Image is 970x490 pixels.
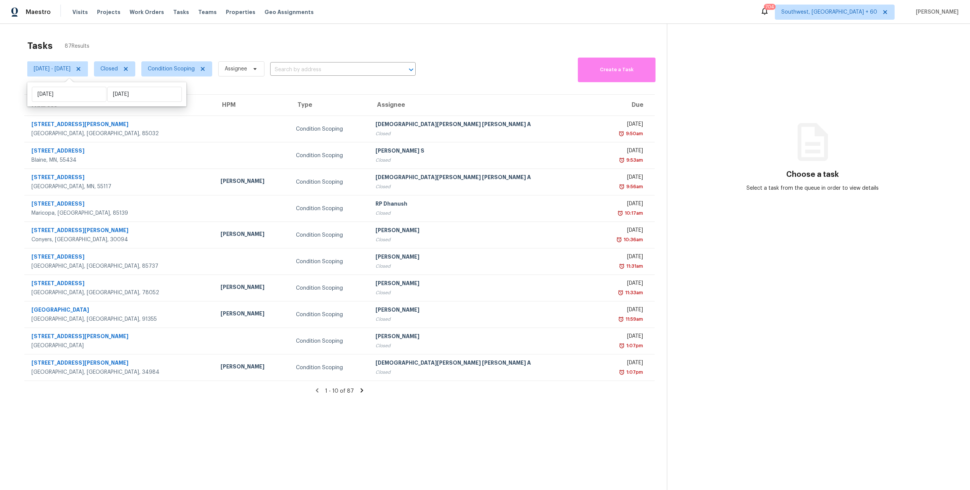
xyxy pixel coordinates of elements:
[375,147,589,156] div: [PERSON_NAME] S
[375,120,589,130] div: [DEMOGRAPHIC_DATA][PERSON_NAME] [PERSON_NAME] A
[225,65,247,73] span: Assignee
[601,200,643,209] div: [DATE]
[31,262,208,270] div: [GEOGRAPHIC_DATA], [GEOGRAPHIC_DATA], 85737
[616,236,622,243] img: Overdue Alarm Icon
[375,306,589,315] div: [PERSON_NAME]
[31,332,208,342] div: [STREET_ADDRESS][PERSON_NAME]
[625,342,643,350] div: 1:07pm
[622,236,643,243] div: 10:36am
[296,231,363,239] div: Condition Scoping
[31,289,208,296] div: [GEOGRAPHIC_DATA], [GEOGRAPHIC_DATA], 78052
[31,236,208,243] div: Conyers, [GEOGRAPHIC_DATA], 30094
[601,147,643,156] div: [DATE]
[375,289,589,296] div: Closed
[375,156,589,164] div: Closed
[24,95,214,116] th: Address
[619,183,625,190] img: Overdue Alarm Icon
[173,9,189,15] span: Tasks
[148,65,195,73] span: Condition Scoping
[296,284,363,292] div: Condition Scoping
[619,342,625,350] img: Overdue Alarm Icon
[221,310,284,319] div: [PERSON_NAME]
[624,130,643,137] div: 9:50am
[296,152,363,159] div: Condition Scoping
[290,95,369,116] th: Type
[264,8,314,16] span: Geo Assignments
[375,226,589,236] div: [PERSON_NAME]
[375,173,589,183] div: [DEMOGRAPHIC_DATA][PERSON_NAME] [PERSON_NAME] A
[765,3,774,11] div: 704
[100,65,118,73] span: Closed
[31,253,208,262] div: [STREET_ADDRESS]
[31,368,208,376] div: [GEOGRAPHIC_DATA], [GEOGRAPHIC_DATA], 34984
[31,130,208,137] div: [GEOGRAPHIC_DATA], [GEOGRAPHIC_DATA], 85032
[31,200,208,209] div: [STREET_ADDRESS]
[781,8,877,16] span: Southwest, [GEOGRAPHIC_DATA] + 60
[624,315,643,323] div: 11:59am
[296,178,363,186] div: Condition Scoping
[72,8,88,16] span: Visits
[31,183,208,190] div: [GEOGRAPHIC_DATA], MN, 55117
[221,177,284,187] div: [PERSON_NAME]
[31,279,208,289] div: [STREET_ADDRESS]
[601,332,643,342] div: [DATE]
[617,209,623,217] img: Overdue Alarm Icon
[601,306,643,315] div: [DATE]
[32,87,106,102] input: Start date
[31,120,208,130] div: [STREET_ADDRESS][PERSON_NAME]
[34,65,70,73] span: [DATE] - [DATE]
[595,95,655,116] th: Due
[375,315,589,323] div: Closed
[601,359,643,368] div: [DATE]
[740,184,886,192] div: Select a task from the queue in order to view details
[296,258,363,265] div: Condition Scoping
[625,156,643,164] div: 9:53am
[31,147,208,156] div: [STREET_ADDRESS]
[31,359,208,368] div: [STREET_ADDRESS][PERSON_NAME]
[270,64,394,76] input: Search by address
[31,209,208,217] div: Maricopa, [GEOGRAPHIC_DATA], 85139
[375,183,589,190] div: Closed
[619,368,625,376] img: Overdue Alarm Icon
[31,315,208,323] div: [GEOGRAPHIC_DATA], [GEOGRAPHIC_DATA], 91355
[375,130,589,137] div: Closed
[221,363,284,372] div: [PERSON_NAME]
[625,368,643,376] div: 1:07pm
[913,8,959,16] span: [PERSON_NAME]
[582,66,652,74] span: Create a Task
[369,95,595,116] th: Assignee
[375,368,589,376] div: Closed
[375,279,589,289] div: [PERSON_NAME]
[325,389,354,394] span: 1 - 10 of 87
[27,42,53,50] h2: Tasks
[375,200,589,209] div: RP Dhanush
[31,156,208,164] div: Blaine, MN, 55434
[601,120,643,130] div: [DATE]
[26,8,51,16] span: Maestro
[65,42,89,50] span: 87 Results
[623,209,643,217] div: 10:17am
[601,226,643,236] div: [DATE]
[214,95,290,116] th: HPM
[375,209,589,217] div: Closed
[31,226,208,236] div: [STREET_ADDRESS][PERSON_NAME]
[601,173,643,183] div: [DATE]
[31,306,208,315] div: [GEOGRAPHIC_DATA]
[221,283,284,293] div: [PERSON_NAME]
[601,279,643,289] div: [DATE]
[375,262,589,270] div: Closed
[375,332,589,342] div: [PERSON_NAME]
[296,337,363,345] div: Condition Scoping
[618,130,624,137] img: Overdue Alarm Icon
[296,125,363,133] div: Condition Scoping
[375,236,589,243] div: Closed
[375,342,589,350] div: Closed
[624,289,643,296] div: 11:33am
[296,205,363,212] div: Condition Scoping
[578,58,656,82] button: Create a Task
[406,64,416,75] button: Open
[618,315,624,323] img: Overdue Alarm Icon
[625,183,643,190] div: 9:56am
[618,289,624,296] img: Overdue Alarm Icon
[375,253,589,262] div: [PERSON_NAME]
